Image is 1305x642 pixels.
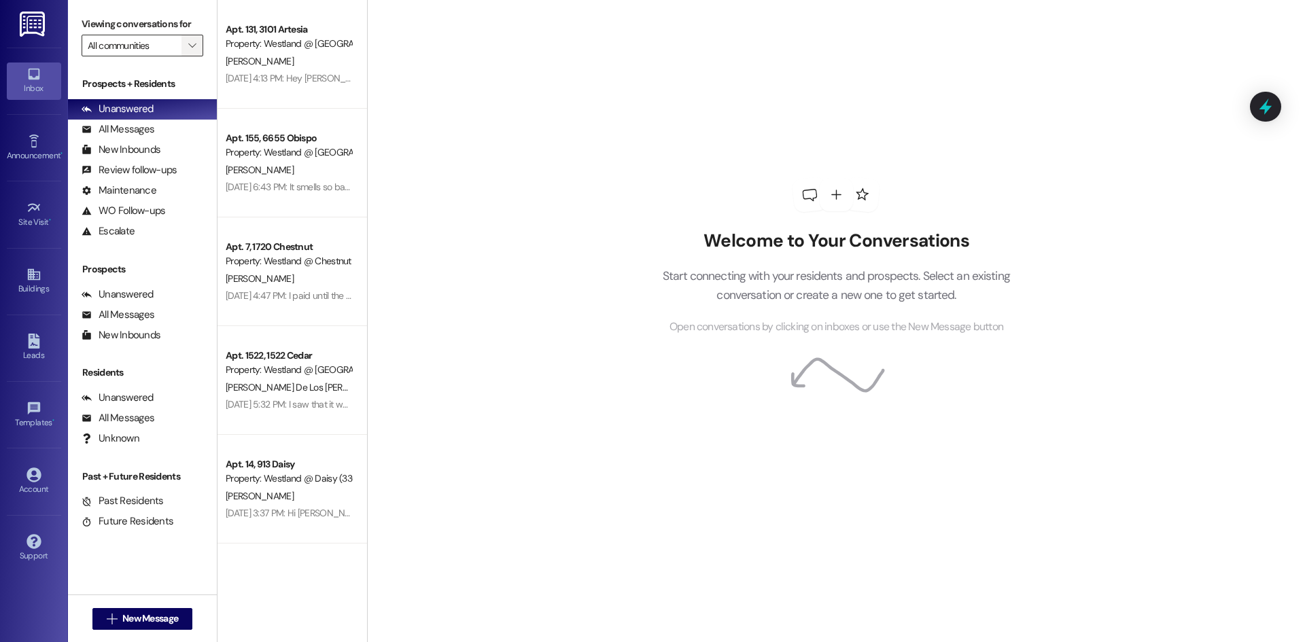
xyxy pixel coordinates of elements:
[122,611,178,626] span: New Message
[226,471,351,486] div: Property: Westland @ Daisy (3309)
[226,398,1206,410] div: [DATE] 5:32 PM: I saw that it was written in the pdfs you sent but want to see if there is a way ...
[226,363,351,377] div: Property: Westland @ [GEOGRAPHIC_DATA] (3297)
[226,272,294,285] span: [PERSON_NAME]
[7,530,61,567] a: Support
[82,224,135,238] div: Escalate
[82,308,154,322] div: All Messages
[82,514,173,529] div: Future Residents
[226,37,351,51] div: Property: Westland @ [GEOGRAPHIC_DATA] (3388)
[226,55,294,67] span: [PERSON_NAME]
[226,181,605,193] div: [DATE] 6:43 PM: It smells so bad I was able to smell it from my bedroom and knew it was the sink
[82,122,154,137] div: All Messages
[226,164,294,176] span: [PERSON_NAME]
[88,35,181,56] input: All communities
[82,287,154,302] div: Unanswered
[82,102,154,116] div: Unanswered
[68,262,217,277] div: Prospects
[52,416,54,425] span: •
[7,263,61,300] a: Buildings
[642,266,1030,305] p: Start connecting with your residents and prospects. Select an existing conversation or create a n...
[107,613,117,624] i: 
[188,40,196,51] i: 
[82,391,154,405] div: Unanswered
[226,490,294,502] span: [PERSON_NAME]
[60,149,63,158] span: •
[7,463,61,500] a: Account
[82,204,165,218] div: WO Follow-ups
[226,240,351,254] div: Apt. 7, 1720 Chestnut
[7,397,61,433] a: Templates •
[68,77,217,91] div: Prospects + Residents
[82,431,139,446] div: Unknown
[82,494,164,508] div: Past Residents
[82,328,160,342] div: New Inbounds
[82,163,177,177] div: Review follow-ups
[7,196,61,233] a: Site Visit •
[226,72,781,84] div: [DATE] 4:13 PM: Hey [PERSON_NAME] my bathroom has flooded water is all over the floor I contacted...
[82,183,156,198] div: Maintenance
[68,365,217,380] div: Residents
[226,457,351,471] div: Apt. 14, 913 Daisy
[82,143,160,157] div: New Inbounds
[226,145,351,160] div: Property: Westland @ [GEOGRAPHIC_DATA] (3388)
[92,608,193,630] button: New Message
[642,230,1030,252] h2: Welcome to Your Conversations
[226,254,351,268] div: Property: Westland @ Chestnut (3366)
[226,381,397,393] span: [PERSON_NAME] De Los [PERSON_NAME]
[226,507,1050,519] div: [DATE] 3:37 PM: Hi [PERSON_NAME] can you give me a call. I put in a mantiance request and I got a...
[226,349,351,363] div: Apt. 1522, 1522 Cedar
[20,12,48,37] img: ResiDesk Logo
[226,289,392,302] div: [DATE] 4:47 PM: I paid until the 11th I believe
[7,329,61,366] a: Leads
[68,469,217,484] div: Past + Future Residents
[7,63,61,99] a: Inbox
[226,22,351,37] div: Apt. 131, 3101 Artesia
[82,14,203,35] label: Viewing conversations for
[82,411,154,425] div: All Messages
[669,319,1003,336] span: Open conversations by clicking on inboxes or use the New Message button
[49,215,51,225] span: •
[226,131,351,145] div: Apt. 155, 6655 Obispo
